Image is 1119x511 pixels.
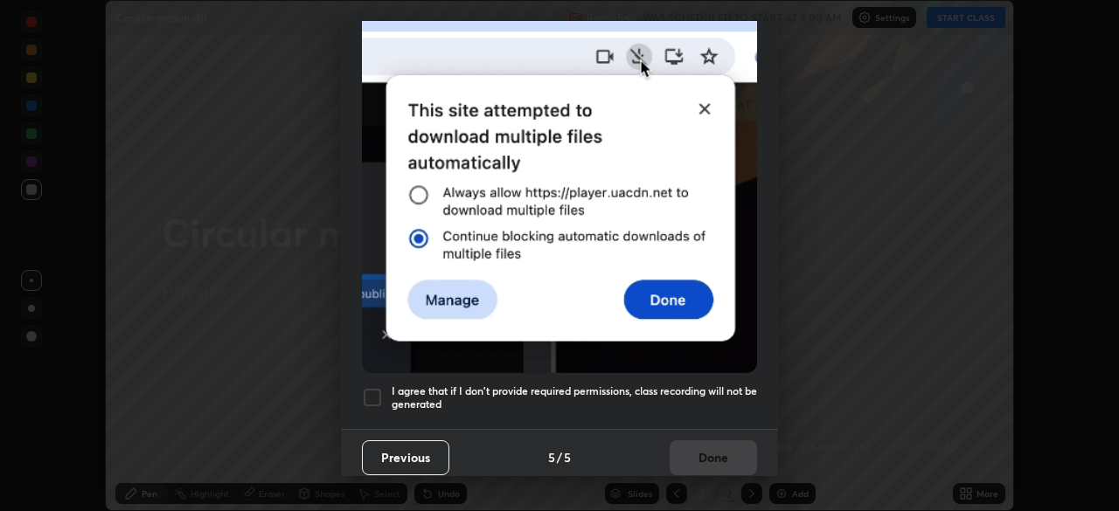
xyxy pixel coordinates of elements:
h5: I agree that if I don't provide required permissions, class recording will not be generated [392,384,757,411]
h4: 5 [548,448,555,466]
button: Previous [362,440,449,475]
h4: / [557,448,562,466]
h4: 5 [564,448,571,466]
